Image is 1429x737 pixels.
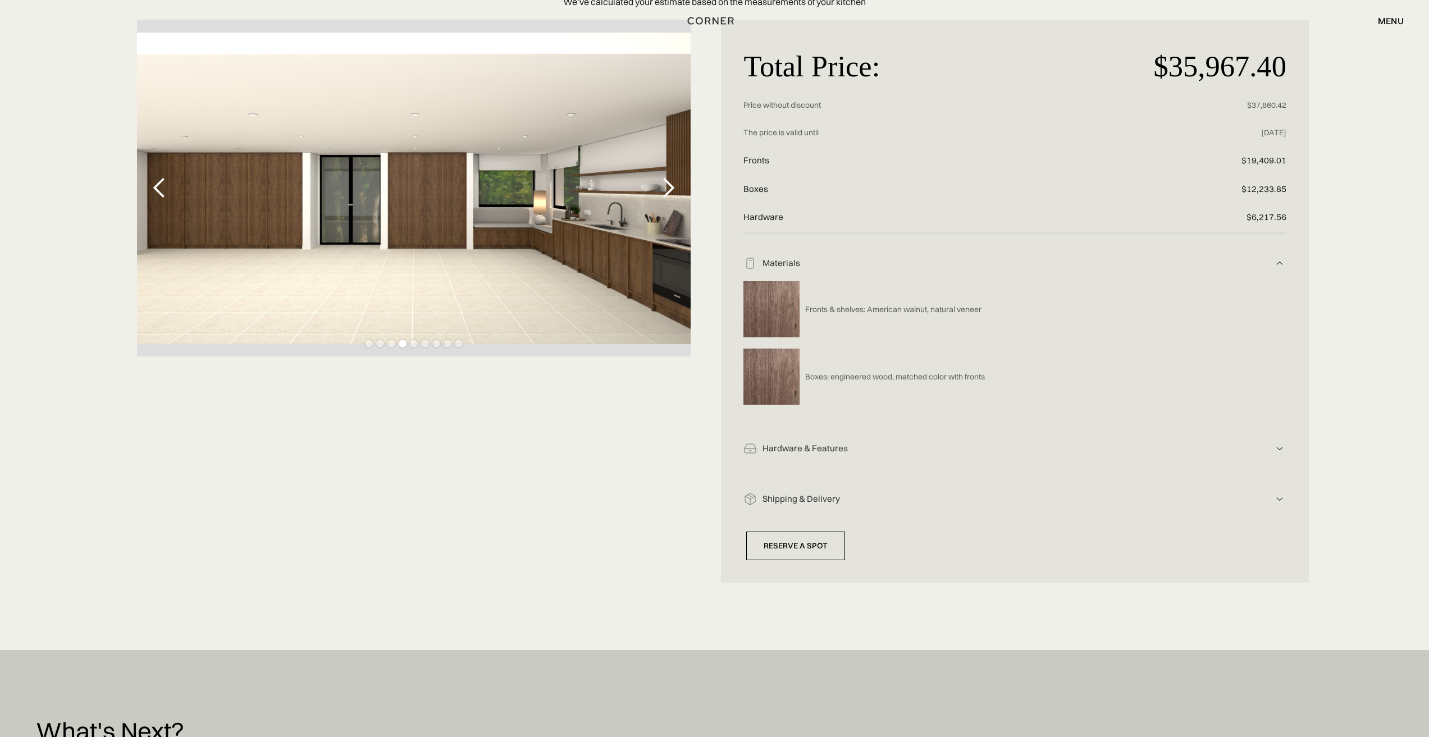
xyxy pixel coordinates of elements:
[1106,91,1286,119] p: $37,860.42
[432,340,440,347] div: Show slide 7 of 9
[800,304,981,315] a: Fronts & shelves: American walnut, natural veneer
[743,203,1105,232] p: Hardware
[365,340,373,347] div: Show slide 1 of 9
[399,340,407,347] div: Show slide 4 of 9
[646,20,691,356] div: next slide
[137,20,182,356] div: previous slide
[137,20,691,356] div: carousel
[137,20,691,356] div: 4 of 9
[1106,119,1286,147] p: [DATE]
[455,340,463,347] div: Show slide 9 of 9
[746,532,845,560] a: Reserve a Spot
[800,372,985,382] a: Boxes: engineered wood, matched color with fronts
[376,340,384,347] div: Show slide 2 of 9
[1106,203,1286,232] p: $6,217.56
[1378,16,1404,25] div: menu
[743,119,1105,147] p: The price is valid until
[743,42,1105,91] p: Total Price:
[1106,42,1286,91] p: $35,967.40
[659,13,770,28] a: home
[743,147,1105,175] p: Fronts
[410,340,418,347] div: Show slide 5 of 9
[1106,147,1286,175] p: $19,409.01
[421,340,429,347] div: Show slide 6 of 9
[387,340,395,347] div: Show slide 3 of 9
[757,493,1272,505] div: Shipping & Delivery
[444,340,451,347] div: Show slide 8 of 9
[743,91,1105,119] p: Price without discount
[805,304,981,315] p: Fronts & shelves: American walnut, natural veneer
[1106,175,1286,204] p: $12,233.85
[757,443,1272,455] div: Hardware & Features
[757,258,1272,269] div: Materials
[1367,11,1404,30] div: menu
[743,175,1105,204] p: Boxes
[805,372,985,382] p: Boxes: engineered wood, matched color with fronts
